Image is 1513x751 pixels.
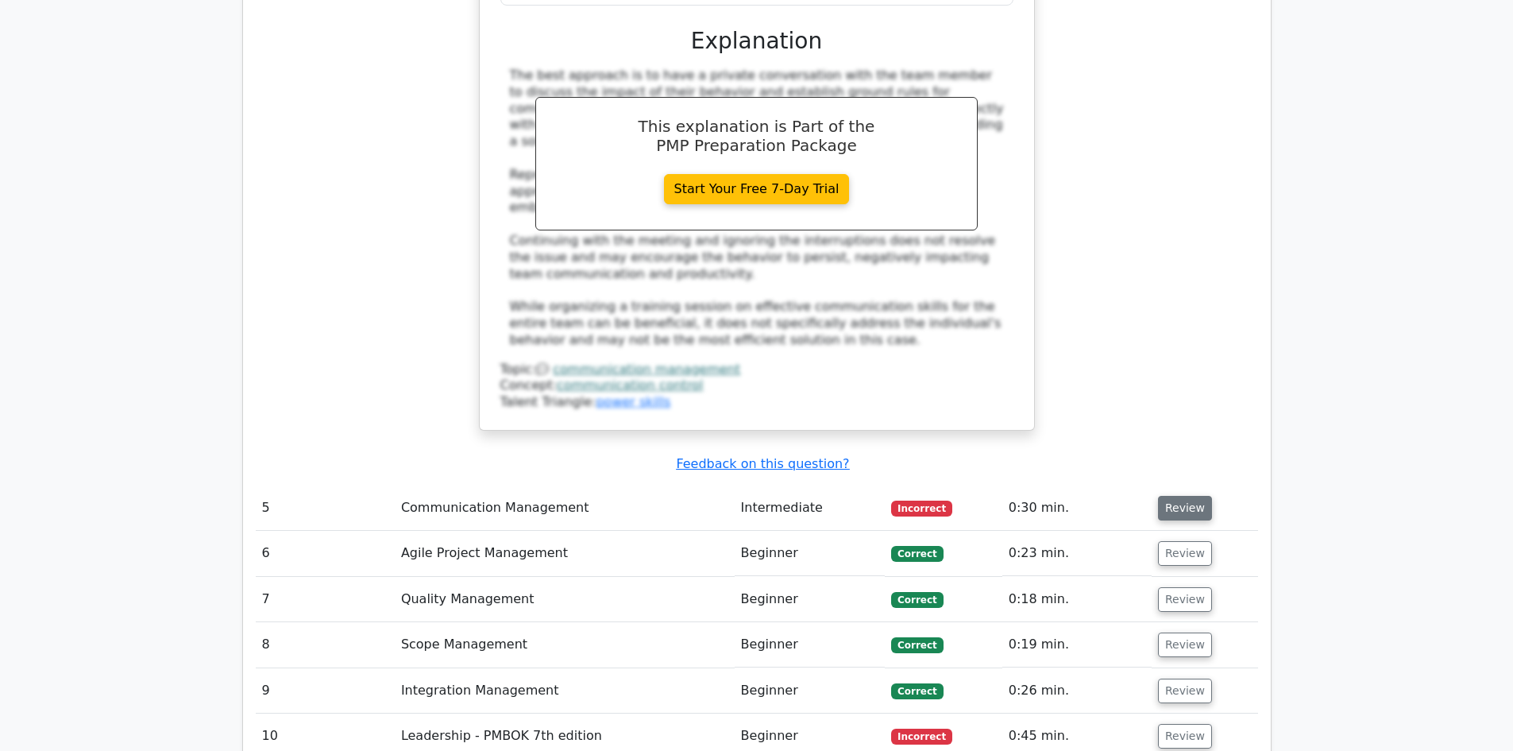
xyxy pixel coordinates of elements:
[1158,496,1212,521] button: Review
[891,637,943,653] span: Correct
[256,668,395,714] td: 9
[395,531,735,576] td: Agile Project Management
[256,622,395,668] td: 8
[1158,541,1212,566] button: Review
[596,394,670,409] a: power skills
[557,377,703,393] a: communication control
[891,729,952,745] span: Incorrect
[500,362,1013,378] div: Topic:
[1158,724,1212,749] button: Review
[395,486,735,531] td: Communication Management
[553,362,740,377] a: communication management
[1002,668,1152,714] td: 0:26 min.
[1002,622,1152,668] td: 0:19 min.
[891,501,952,517] span: Incorrect
[735,486,886,531] td: Intermediate
[395,622,735,668] td: Scope Management
[735,577,886,622] td: Beginner
[891,683,943,699] span: Correct
[735,531,886,576] td: Beginner
[500,362,1013,411] div: Talent Triangle:
[735,622,886,668] td: Beginner
[395,668,735,714] td: Integration Management
[1158,587,1212,612] button: Review
[256,486,395,531] td: 5
[1002,486,1152,531] td: 0:30 min.
[1158,633,1212,657] button: Review
[891,592,943,608] span: Correct
[1002,577,1152,622] td: 0:18 min.
[500,377,1013,394] div: Concept:
[395,577,735,622] td: Quality Management
[664,174,850,204] a: Start Your Free 7-Day Trial
[891,546,943,562] span: Correct
[1158,679,1212,703] button: Review
[510,68,1004,349] div: The best approach is to have a private conversation with the team member to discuss the impact of...
[1002,531,1152,576] td: 0:23 min.
[256,531,395,576] td: 6
[510,28,1004,55] h3: Explanation
[735,668,886,714] td: Beginner
[256,577,395,622] td: 7
[676,456,849,471] a: Feedback on this question?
